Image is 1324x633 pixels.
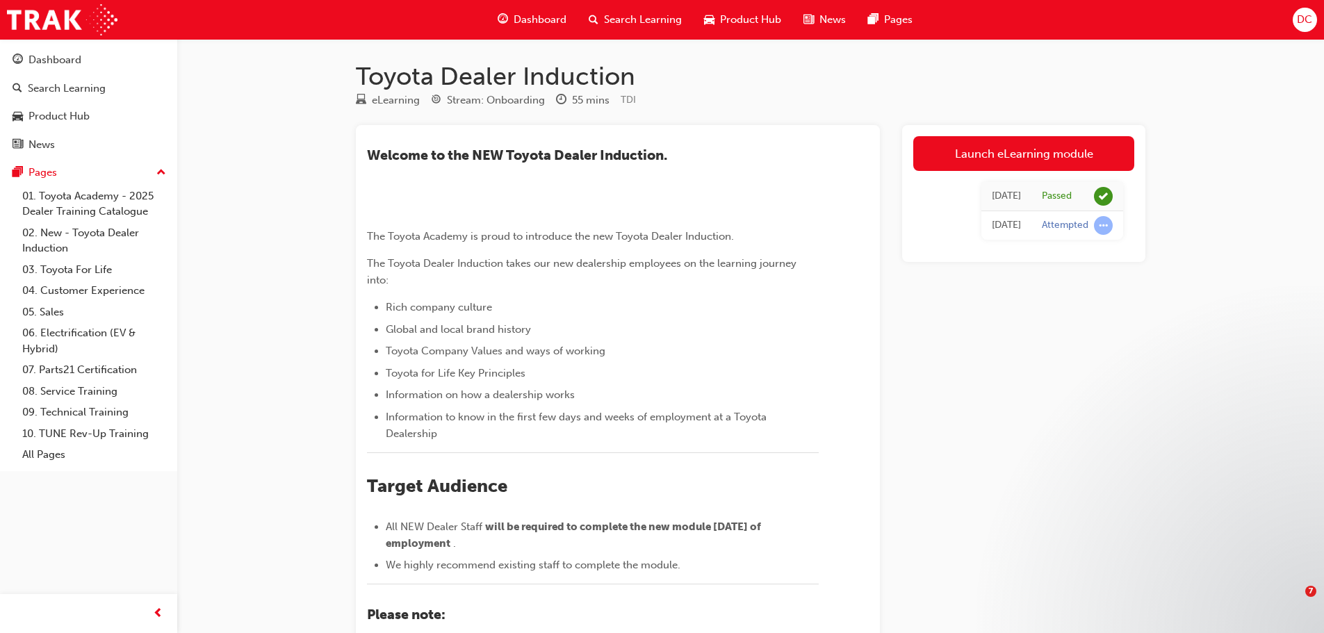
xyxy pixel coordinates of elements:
[28,52,81,68] div: Dashboard
[913,136,1134,171] a: Launch eLearning module
[17,444,172,466] a: All Pages
[6,160,172,186] button: Pages
[17,222,172,259] a: 02. New - Toyota Dealer Induction
[28,81,106,97] div: Search Learning
[868,11,878,28] span: pages-icon
[498,11,508,28] span: guage-icon
[356,92,420,109] div: Type
[386,345,605,357] span: Toyota Company Values and ways of working
[28,165,57,181] div: Pages
[386,323,531,336] span: Global and local brand history
[153,605,163,623] span: prev-icon
[17,280,172,302] a: 04. Customer Experience
[431,92,545,109] div: Stream
[6,104,172,129] a: Product Hub
[556,92,610,109] div: Duration
[13,54,23,67] span: guage-icon
[17,259,172,281] a: 03. Toyota For Life
[693,6,792,34] a: car-iconProduct Hub
[17,322,172,359] a: 06. Electrification (EV & Hybrid)
[13,167,23,179] span: pages-icon
[803,11,814,28] span: news-icon
[819,12,846,28] span: News
[386,411,769,440] span: Information to know in the first few days and weeks of employment at a Toyota Dealership
[604,12,682,28] span: Search Learning
[367,147,667,163] span: ​Welcome to the NEW Toyota Dealer Induction.
[447,92,545,108] div: Stream: Onboarding
[367,230,734,242] span: The Toyota Academy is proud to introduce the new Toyota Dealer Induction.
[356,61,1145,92] h1: Toyota Dealer Induction
[704,11,714,28] span: car-icon
[13,110,23,123] span: car-icon
[621,94,636,106] span: Learning resource code
[372,92,420,108] div: eLearning
[386,520,482,533] span: All NEW Dealer Staff
[386,520,763,550] span: will be required to complete the new module [DATE] of employment
[572,92,610,108] div: 55 mins
[1042,219,1088,232] div: Attempted
[13,83,22,95] span: search-icon
[13,139,23,151] span: news-icon
[6,132,172,158] a: News
[28,108,90,124] div: Product Hub
[1305,586,1316,597] span: 7
[720,12,781,28] span: Product Hub
[857,6,924,34] a: pages-iconPages
[356,94,366,107] span: learningResourceType_ELEARNING-icon
[386,367,525,379] span: Toyota for Life Key Principles
[7,4,117,35] img: Trak
[386,388,575,401] span: Information on how a dealership works
[17,302,172,323] a: 05. Sales
[431,94,441,107] span: target-icon
[6,47,172,73] a: Dashboard
[578,6,693,34] a: search-iconSearch Learning
[1094,187,1113,206] span: learningRecordVerb_PASS-icon
[17,186,172,222] a: 01. Toyota Academy - 2025 Dealer Training Catalogue
[453,537,456,550] span: .
[992,188,1021,204] div: Thu May 15 2025 09:03:54 GMT+0930 (Australian Central Standard Time)
[156,164,166,182] span: up-icon
[17,381,172,402] a: 08. Service Training
[589,11,598,28] span: search-icon
[1297,12,1312,28] span: DC
[367,257,799,286] span: The Toyota Dealer Induction takes our new dealership employees on the learning journey into:
[367,475,507,497] span: Target Audience
[884,12,913,28] span: Pages
[992,217,1021,233] div: Tue May 13 2025 15:14:28 GMT+0930 (Australian Central Standard Time)
[1094,216,1113,235] span: learningRecordVerb_ATTEMPT-icon
[28,137,55,153] div: News
[17,423,172,445] a: 10. TUNE Rev-Up Training
[17,359,172,381] a: 07. Parts21 Certification
[792,6,857,34] a: news-iconNews
[514,12,566,28] span: Dashboard
[487,6,578,34] a: guage-iconDashboard
[367,607,446,623] span: Please note:
[386,559,680,571] span: We highly recommend existing staff to complete the module.
[1293,8,1317,32] button: DC
[6,76,172,101] a: Search Learning
[1042,190,1072,203] div: Passed
[6,44,172,160] button: DashboardSearch LearningProduct HubNews
[1277,586,1310,619] iframe: Intercom live chat
[386,301,492,313] span: Rich company culture
[556,94,566,107] span: clock-icon
[17,402,172,423] a: 09. Technical Training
